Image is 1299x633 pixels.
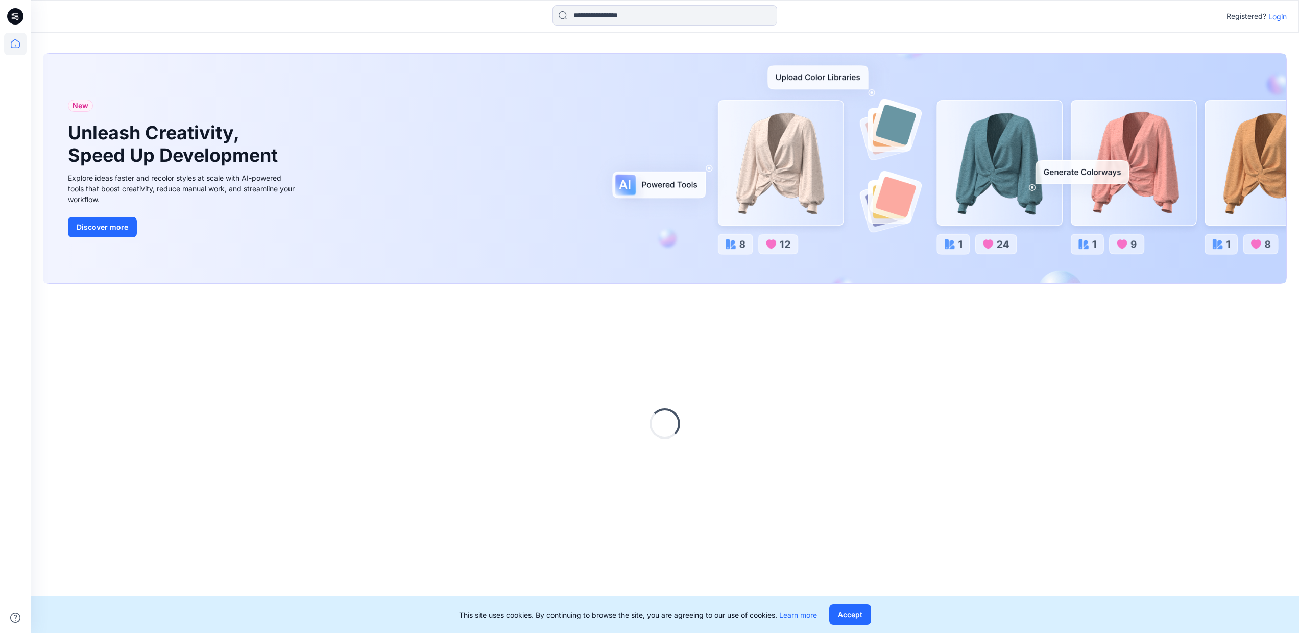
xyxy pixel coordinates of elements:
[829,604,871,625] button: Accept
[1226,10,1266,22] p: Registered?
[68,217,298,237] a: Discover more
[459,610,817,620] p: This site uses cookies. By continuing to browse the site, you are agreeing to our use of cookies.
[68,173,298,205] div: Explore ideas faster and recolor styles at scale with AI-powered tools that boost creativity, red...
[68,122,282,166] h1: Unleash Creativity, Speed Up Development
[1268,11,1287,22] p: Login
[73,100,88,112] span: New
[779,611,817,619] a: Learn more
[68,217,137,237] button: Discover more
